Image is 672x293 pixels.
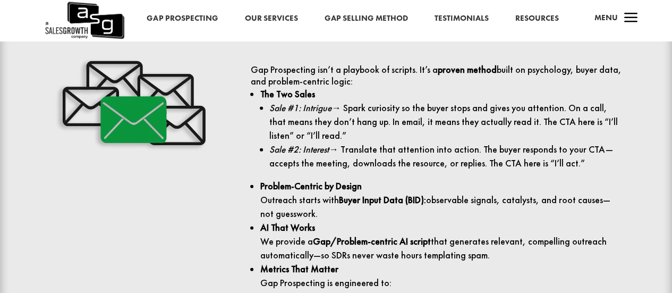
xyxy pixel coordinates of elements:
[260,88,314,100] strong: The Two Sales
[260,179,624,221] p: Outreach starts with observable signals, catalysts, and root causes—not guesswork.
[434,12,488,26] a: Testimonials
[260,263,338,275] strong: Metrics That Matter
[338,194,426,206] strong: Buyer Input Data (BID):
[260,262,624,290] p: Gap Prospecting is engineered to:
[269,101,624,143] p: → Spark curiosity so the buyer stops and gives you attention. On a call, that means they don’t ha...
[515,12,558,26] a: Resources
[251,64,624,87] p: Gap Prospecting isn’t a playbook of scripts. It’s a built on psychology, buyer data, and problem-...
[260,222,314,233] strong: AI That Works
[312,236,430,247] strong: Gap/Problem-centric AI script
[244,12,297,26] a: Our Services
[269,144,329,155] em: Sale #2: Interest
[147,12,218,26] a: Gap Prospecting
[269,102,331,114] em: Sale #1: Intrigue
[324,12,407,26] a: Gap Selling Method
[260,221,624,262] p: We provide a that generates relevant, compelling outreach automatically—so SDRs never waste hours...
[620,8,641,29] span: a
[438,64,497,76] strong: proven method
[260,180,361,192] strong: Problem-Centric by Design
[594,12,617,23] span: Menu
[48,22,219,193] img: Envelope Shadow
[269,143,624,170] p: → Translate that attention into action. The buyer responds to your CTA—accepts the meeting, downl...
